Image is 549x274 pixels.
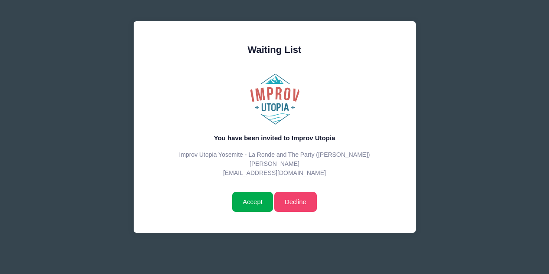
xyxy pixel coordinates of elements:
a: Decline [274,192,316,212]
div: Waiting List [155,43,394,57]
p: Improv Utopia Yosemite - La Ronde and The Party ([PERSON_NAME]) [155,150,394,159]
img: Improv Utopia [249,74,301,126]
h5: You have been invited to Improv Utopia [155,134,394,142]
input: Accept [232,192,273,212]
p: [PERSON_NAME] [155,159,394,168]
p: [EMAIL_ADDRESS][DOMAIN_NAME] [155,168,394,178]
